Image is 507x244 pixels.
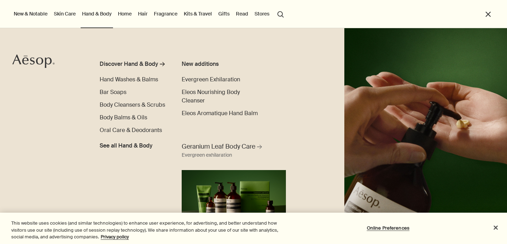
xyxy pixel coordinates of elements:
[12,54,55,70] a: Aesop
[100,76,158,83] span: Hand Washes & Balms
[182,88,263,105] a: Eleos Nourishing Body Cleanser
[182,76,240,83] span: Evergreen Exhilaration
[182,142,255,151] span: Geranium Leaf Body Care
[12,9,49,18] button: New & Notable
[182,75,240,84] a: Evergreen Exhilaration
[81,9,113,18] a: Hand & Body
[100,139,152,150] a: See all Hand & Body
[344,28,507,244] img: A hand holding the pump dispensing Geranium Leaf Body Balm on to hand.
[100,60,158,68] div: Discover Hand & Body
[182,88,240,104] span: Eleos Nourishing Body Cleanser
[366,221,410,235] button: Online Preferences, Opens the preference center dialog
[137,9,149,18] a: Hair
[100,88,126,96] a: Bar Soaps
[100,114,147,121] span: Body Balms & Oils
[182,109,258,118] a: Eleos Aromatique Hand Balm
[100,60,166,71] a: Discover Hand & Body
[100,88,126,96] span: Bar Soaps
[484,10,492,18] button: Close the Menu
[12,54,55,68] svg: Aesop
[180,140,288,229] a: Geranium Leaf Body Care Evergreen exhilarationFull range of Geranium Leaf products displaying aga...
[11,220,279,240] div: This website uses cookies (and similar technologies) to enhance user experience, for advertising,...
[52,9,77,18] a: Skin Care
[182,110,258,117] span: Eleos Aromatique Hand Balm
[182,9,213,18] a: Kits & Travel
[488,220,503,235] button: Close
[253,9,271,18] button: Stores
[100,113,147,122] a: Body Balms & Oils
[100,126,162,134] span: Oral Care & Deodorants
[101,234,129,240] a: More information about your privacy, opens in a new tab
[274,7,287,20] button: Open search
[100,101,165,108] span: Body Cleansers & Scrubs
[100,142,152,150] span: See all Hand & Body
[100,101,165,109] a: Body Cleansers & Scrubs
[100,126,162,134] a: Oral Care & Deodorants
[182,151,232,159] div: Evergreen exhilaration
[234,9,250,18] a: Read
[182,60,263,68] div: New additions
[152,9,179,18] a: Fragrance
[217,9,231,18] a: Gifts
[117,9,133,18] a: Home
[100,75,158,84] a: Hand Washes & Balms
